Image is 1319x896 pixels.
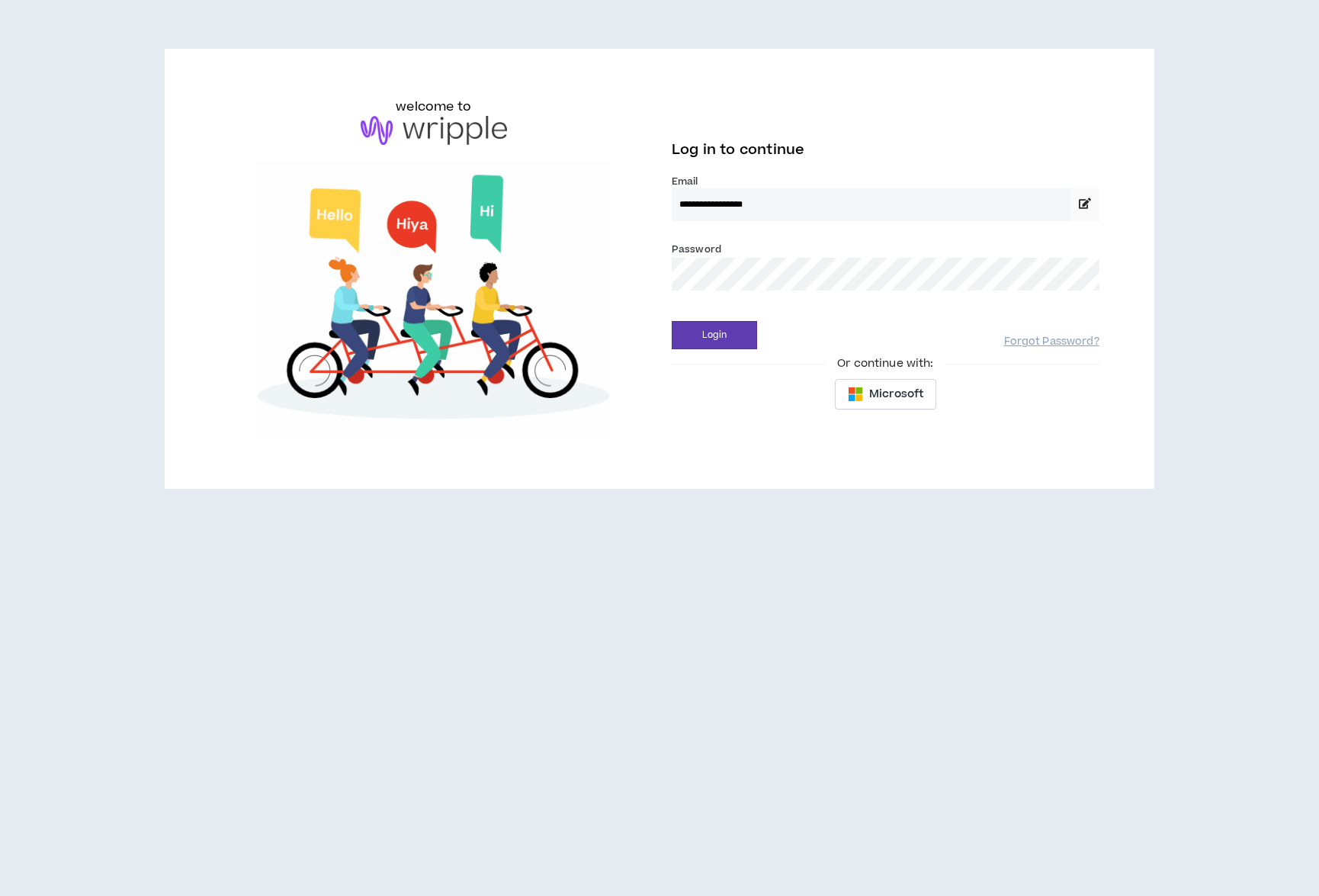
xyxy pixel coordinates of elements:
[672,140,804,159] span: Log in to continue
[396,98,471,116] h6: welcome to
[361,116,507,145] img: logo-brand.png
[1004,335,1099,349] a: Forgot Password?
[826,355,944,372] span: Or continue with:
[835,379,936,409] button: Microsoft
[672,242,721,256] label: Password
[672,321,757,349] button: Login
[672,175,1099,188] label: Email
[869,386,923,403] span: Microsoft
[220,160,647,441] img: Welcome to Wripple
